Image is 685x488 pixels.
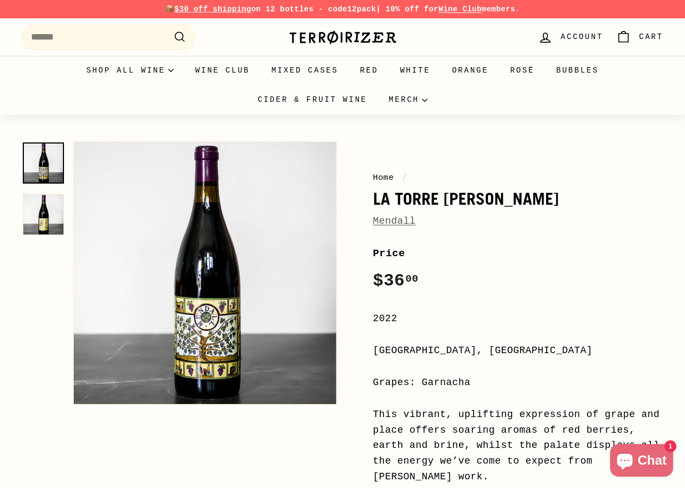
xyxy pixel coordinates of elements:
[247,85,378,114] a: Cider & Fruit Wine
[75,56,184,85] summary: Shop all wine
[399,173,410,183] span: /
[561,31,603,43] span: Account
[545,56,609,85] a: Bubbles
[373,375,664,391] div: Grapes: Garnacha
[378,85,438,114] summary: Merch
[373,216,416,226] a: Mendall
[373,407,664,485] div: This vibrant, uplifting expression of grape and place offers soaring aromas of red berries, earth...
[373,311,664,327] div: 2022
[389,56,441,85] a: White
[261,56,349,85] a: Mixed Cases
[500,56,546,85] a: Rosé
[438,5,482,14] a: Wine Club
[610,21,670,53] a: Cart
[373,245,664,262] label: Price
[373,173,394,183] a: Home
[441,56,499,85] a: Orange
[373,190,664,208] h1: La Torre [PERSON_NAME]
[532,21,610,53] a: Account
[349,56,389,85] a: Red
[405,273,418,285] sup: 00
[22,3,663,15] p: 📦 on 12 bottles - code | 10% off for members.
[607,444,676,479] inbox-online-store-chat: Shopify online store chat
[347,5,376,14] strong: 12pack
[175,5,252,14] span: $30 off shipping
[373,343,664,359] div: [GEOGRAPHIC_DATA], [GEOGRAPHIC_DATA]
[373,171,664,184] nav: breadcrumbs
[373,271,419,291] span: $36
[23,194,64,235] img: La Torre Roig
[184,56,261,85] a: Wine Club
[639,31,663,43] span: Cart
[23,142,64,184] a: La Torre Roig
